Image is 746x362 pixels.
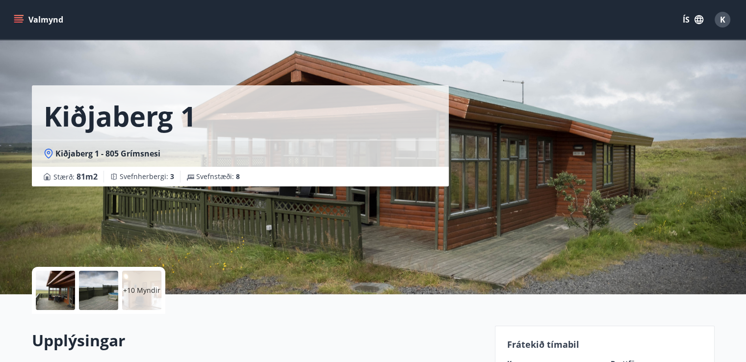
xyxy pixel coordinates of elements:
[196,172,240,181] span: Svefnstæði :
[53,171,98,182] span: Stærð :
[44,97,196,134] h1: Kiðjaberg 1
[507,338,702,351] p: Frátekið tímabil
[123,285,160,295] p: +10 Myndir
[77,171,98,182] span: 81 m2
[236,172,240,181] span: 8
[12,11,67,28] button: menu
[711,8,734,31] button: K
[55,148,160,159] span: Kiðjaberg 1 - 805 Grímsnesi
[120,172,174,181] span: Svefnherbergi :
[32,330,483,351] h2: Upplýsingar
[677,11,709,28] button: ÍS
[170,172,174,181] span: 3
[720,14,725,25] span: K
